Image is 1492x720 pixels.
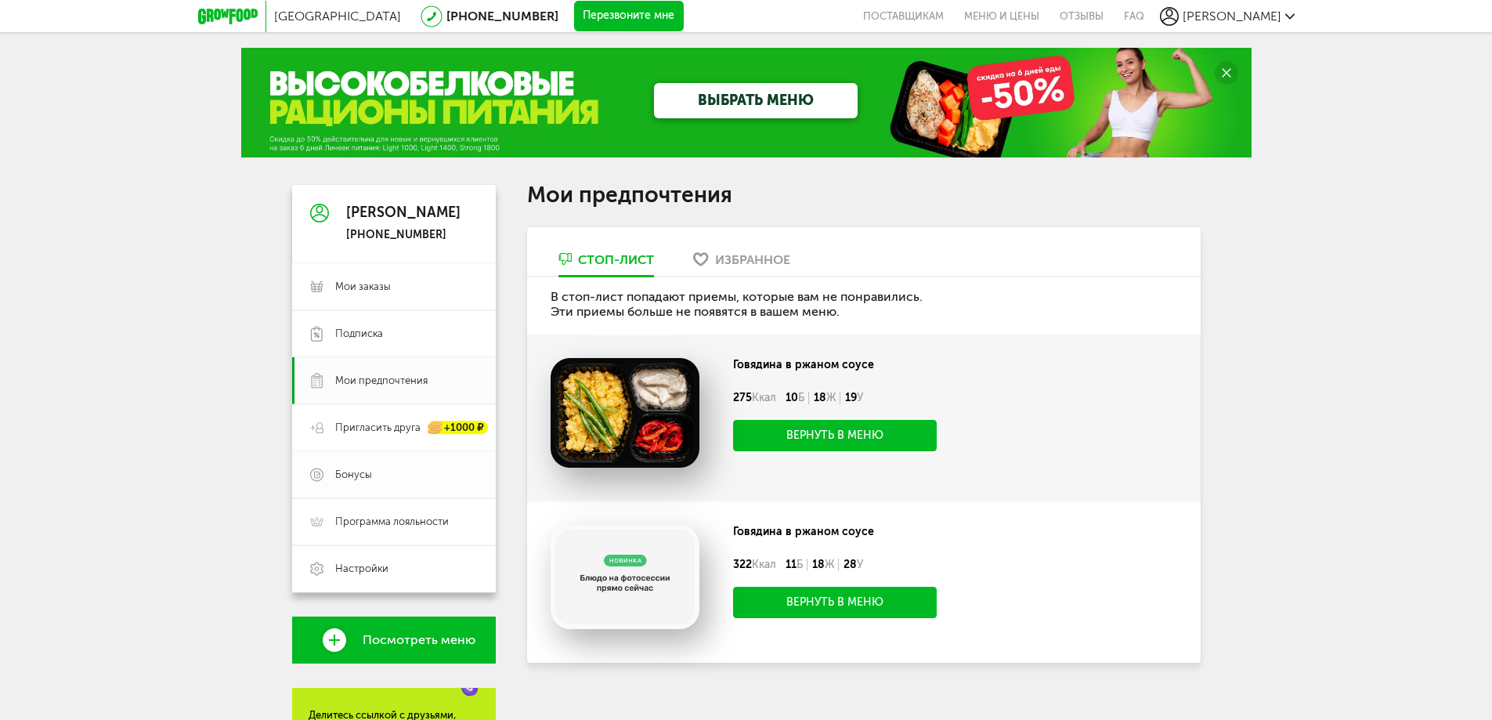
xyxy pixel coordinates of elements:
div: 19 [840,392,868,404]
div: 28 [839,559,868,571]
button: Вернуть в меню [733,587,937,618]
div: 18 [809,392,840,404]
span: У [857,558,863,571]
span: Настройки [335,562,388,576]
div: 322 [728,559,781,571]
span: Пригласить друга [335,421,421,435]
div: 275 [728,392,781,404]
a: Бонусы [292,451,496,498]
span: Программа лояльности [335,515,449,529]
a: Пригласить друга +1000 ₽ [292,404,496,451]
div: Говядина в ржаном соусе [733,525,1089,539]
a: Программа лояльности [292,498,496,545]
div: Говядина в ржаном соусе [733,358,1089,372]
div: 18 [807,559,839,571]
span: Бонусы [335,468,372,482]
p: В стоп-лист попадают приемы, которые вам не понравились. Эти приемы больше не появятся в вашем меню. [551,289,1177,319]
a: Подписка [292,310,496,357]
a: Настройки [292,545,496,592]
a: Стоп-лист [551,251,663,276]
h1: Мои предпочтения [527,185,1201,205]
span: Мои заказы [335,280,391,294]
div: +1000 ₽ [428,422,488,435]
div: Избранное [715,252,790,267]
span: Посмотреть меню [363,633,475,647]
span: Ж [826,391,836,404]
div: 11 [781,559,807,571]
span: [PERSON_NAME] [1183,9,1281,24]
img: Говядина в ржаном соусе [551,358,699,468]
a: Мои предпочтения [292,357,496,404]
span: [GEOGRAPHIC_DATA] [274,9,401,24]
button: Вернуть в меню [733,420,937,451]
span: Ж [825,558,834,571]
a: Мои заказы [292,263,496,310]
div: 10 [781,392,809,404]
div: [PERSON_NAME] [346,205,461,221]
a: ВЫБРАТЬ МЕНЮ [654,83,858,118]
img: Говядина в ржаном соусе [551,525,699,629]
span: Мои предпочтения [335,374,428,388]
span: Б [798,391,804,404]
span: Подписка [335,327,383,341]
span: Ккал [752,391,776,404]
button: Перезвоните мне [574,1,684,32]
span: У [857,391,863,404]
div: [PHONE_NUMBER] [346,228,461,242]
span: Ккал [752,558,776,571]
a: Посмотреть меню [292,617,496,664]
div: Стоп-лист [578,252,654,267]
a: Избранное [685,251,798,276]
a: [PHONE_NUMBER] [446,9,558,24]
span: Б [797,558,803,571]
